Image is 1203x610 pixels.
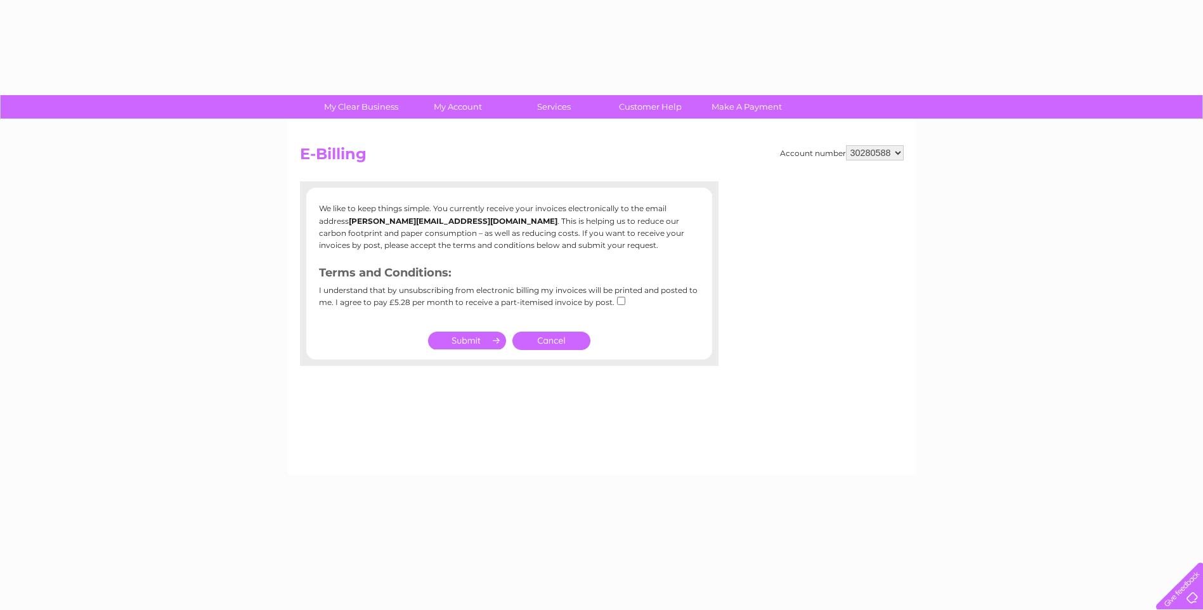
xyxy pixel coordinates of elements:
[780,145,904,160] div: Account number
[319,202,699,251] p: We like to keep things simple. You currently receive your invoices electronically to the email ad...
[300,145,904,169] h2: E-Billing
[319,264,699,286] h3: Terms and Conditions:
[319,286,699,316] div: I understand that by unsubscribing from electronic billing my invoices will be printed and posted...
[405,95,510,119] a: My Account
[309,95,413,119] a: My Clear Business
[512,332,590,350] a: Cancel
[349,216,557,226] b: [PERSON_NAME][EMAIL_ADDRESS][DOMAIN_NAME]
[428,332,506,349] input: Submit
[694,95,799,119] a: Make A Payment
[502,95,606,119] a: Services
[598,95,703,119] a: Customer Help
